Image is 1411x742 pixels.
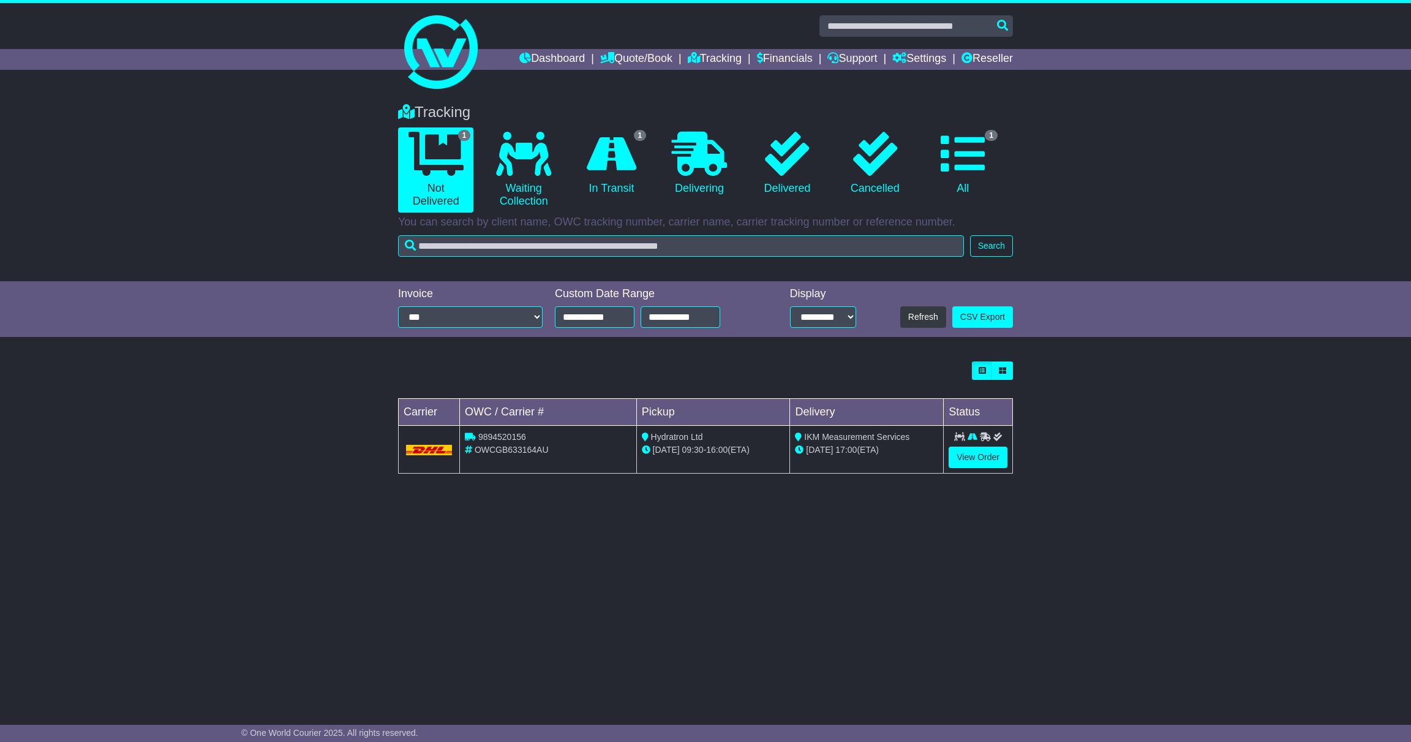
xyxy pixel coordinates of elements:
a: Support [827,49,877,70]
span: [DATE] [806,445,833,455]
div: Tracking [392,104,1019,121]
span: OWCGB633164AU [475,445,549,455]
p: You can search by client name, OWC tracking number, carrier name, carrier tracking number or refe... [398,216,1013,229]
td: Delivery [790,399,944,426]
a: Cancelled [837,127,912,200]
div: - (ETA) [642,444,785,456]
span: Hydratron Ltd [651,432,703,442]
span: 9894520156 [478,432,526,442]
a: 1 In Transit [574,127,649,200]
span: 09:30 [682,445,704,455]
a: Delivering [661,127,737,200]
a: Waiting Collection [486,127,561,213]
button: Refresh [900,306,946,328]
img: DHL.png [406,445,452,455]
span: [DATE] [653,445,680,455]
a: CSV Export [952,306,1013,328]
button: Search [970,235,1013,257]
div: Custom Date Range [555,287,751,301]
span: 16:00 [706,445,728,455]
a: Delivered [750,127,825,200]
div: (ETA) [795,444,938,456]
span: 1 [985,130,998,141]
a: Reseller [961,49,1013,70]
span: 1 [458,130,471,141]
td: Pickup [636,399,790,426]
span: 17:00 [835,445,857,455]
td: Status [944,399,1013,426]
a: Dashboard [519,49,585,70]
div: Invoice [398,287,543,301]
a: Tracking [688,49,742,70]
a: View Order [949,447,1007,468]
span: IKM Measurement Services [804,432,909,442]
td: OWC / Carrier # [460,399,637,426]
span: © One World Courier 2025. All rights reserved. [241,728,418,738]
a: 1 All [925,127,1001,200]
td: Carrier [399,399,460,426]
a: Financials [757,49,813,70]
a: Settings [892,49,946,70]
div: Display [790,287,856,301]
a: Quote/Book [600,49,672,70]
span: 1 [634,130,647,141]
a: 1 Not Delivered [398,127,473,213]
